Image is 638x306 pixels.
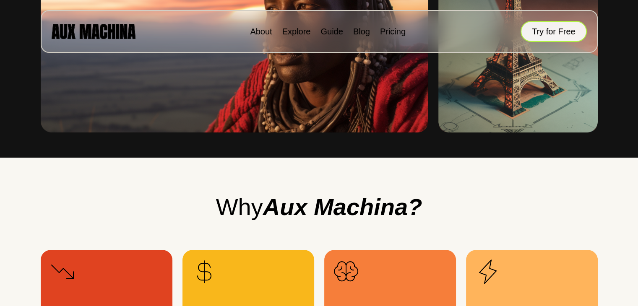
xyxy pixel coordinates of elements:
[521,21,587,42] button: Try for Free
[474,258,501,285] img: Cheeper
[282,27,311,36] a: Explore
[191,258,218,285] img: Cheeper
[250,27,272,36] a: About
[333,258,359,285] img: Cheeper
[52,24,135,39] img: AUX MACHINA
[263,194,422,220] i: Aux Machina?
[41,189,598,225] h2: Why
[49,258,76,285] img: Cheeper
[353,27,370,36] a: Blog
[380,27,406,36] a: Pricing
[320,27,343,36] a: Guide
